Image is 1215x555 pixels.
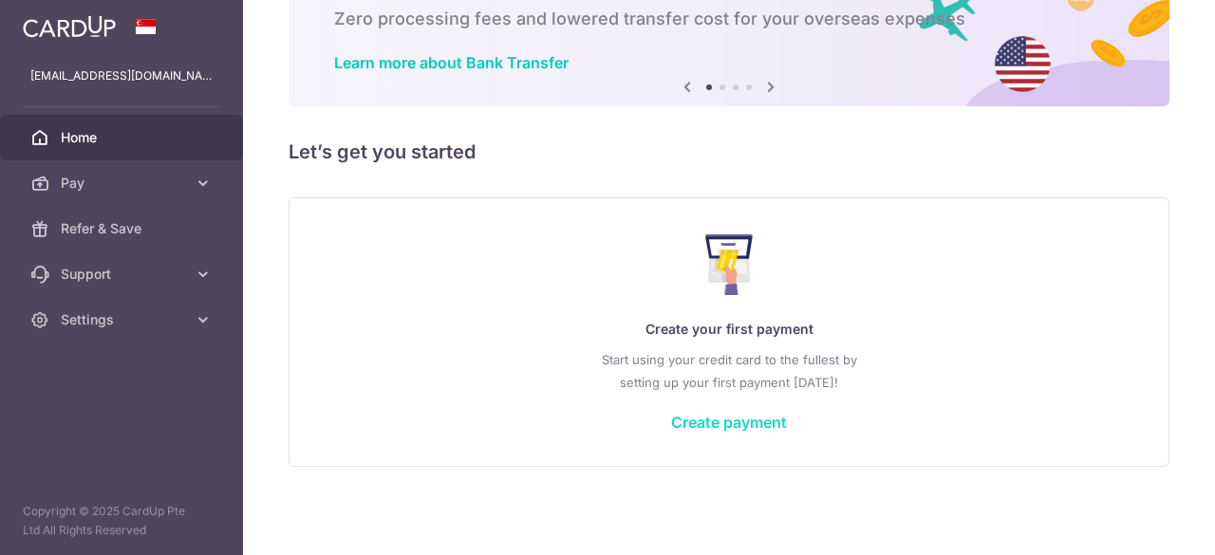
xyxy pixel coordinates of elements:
[61,310,186,329] span: Settings
[671,413,787,432] a: Create payment
[334,8,1124,30] h6: Zero processing fees and lowered transfer cost for your overseas expenses
[61,128,186,147] span: Home
[61,174,186,193] span: Pay
[334,53,569,72] a: Learn more about Bank Transfer
[43,13,82,30] span: Help
[327,318,1131,341] p: Create your first payment
[61,265,186,284] span: Support
[30,66,213,85] p: [EMAIL_ADDRESS][DOMAIN_NAME]
[23,15,116,38] img: CardUp
[61,219,186,238] span: Refer & Save
[705,234,754,295] img: Make Payment
[289,137,1169,167] h5: Let’s get you started
[327,348,1131,394] p: Start using your credit card to the fullest by setting up your first payment [DATE]!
